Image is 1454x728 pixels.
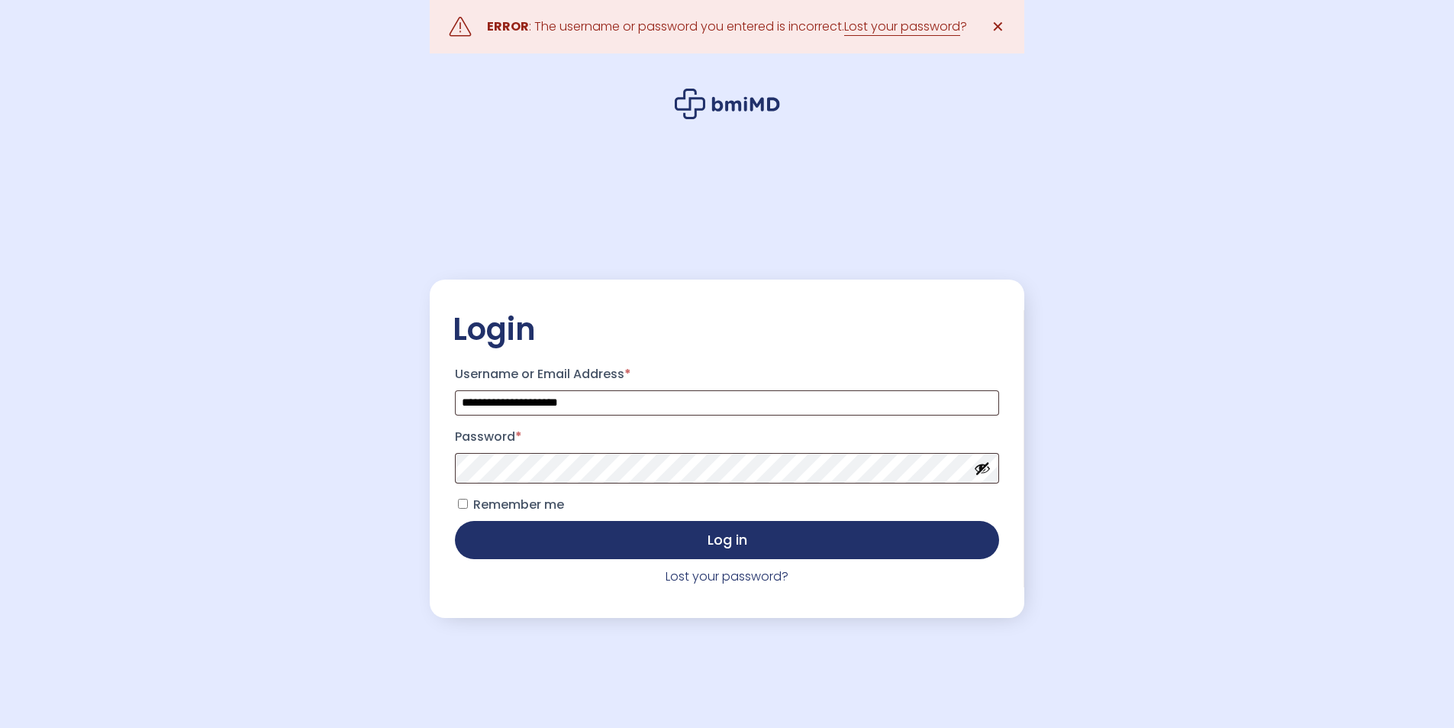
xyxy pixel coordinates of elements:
[455,425,999,449] label: Password
[982,11,1013,42] a: ✕
[487,18,529,35] strong: ERROR
[455,521,999,559] button: Log in
[473,496,564,513] span: Remember me
[991,16,1004,37] span: ✕
[487,16,967,37] div: : The username or password you entered is incorrect. ?
[453,310,1001,348] h2: Login
[458,499,468,509] input: Remember me
[455,362,999,387] label: Username or Email Address
[666,568,788,585] a: Lost your password?
[844,18,960,36] a: Lost your password
[974,460,991,477] button: Show password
